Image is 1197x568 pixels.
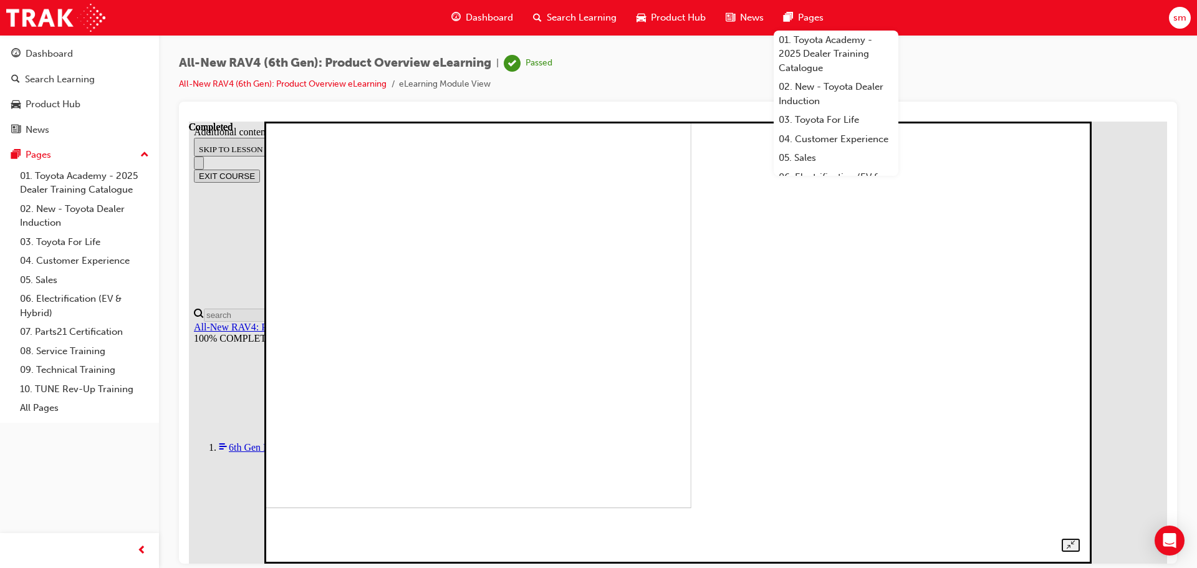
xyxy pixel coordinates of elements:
[547,11,617,25] span: Search Learning
[5,143,154,166] button: Pages
[873,417,891,430] button: Unzoom image
[451,10,461,26] span: guage-icon
[523,5,627,31] a: search-iconSearch Learning
[5,42,154,65] a: Dashboard
[11,49,21,60] span: guage-icon
[651,11,706,25] span: Product Hub
[5,68,154,91] a: Search Learning
[11,150,21,161] span: pages-icon
[466,11,513,25] span: Dashboard
[25,72,95,87] div: Search Learning
[15,271,154,290] a: 05. Sales
[774,130,898,149] a: 04. Customer Experience
[726,10,735,26] span: news-icon
[526,57,552,69] div: Passed
[15,166,154,200] a: 01. Toyota Academy - 2025 Dealer Training Catalogue
[26,97,80,112] div: Product Hub
[15,360,154,380] a: 09. Technical Training
[15,200,154,233] a: 02. New - Toyota Dealer Induction
[774,148,898,168] a: 05. Sales
[15,342,154,361] a: 08. Service Training
[774,110,898,130] a: 03. Toyota For Life
[774,168,898,201] a: 06. Electrification (EV & Hybrid)
[137,543,147,559] span: prev-icon
[496,56,499,70] span: |
[179,79,387,89] a: All-New RAV4 (6th Gen): Product Overview eLearning
[740,11,764,25] span: News
[15,398,154,418] a: All Pages
[1173,11,1186,25] span: sm
[399,77,491,92] li: eLearning Module View
[5,40,154,143] button: DashboardSearch LearningProduct HubNews
[504,55,521,72] span: learningRecordVerb_PASS-icon
[774,77,898,110] a: 02. New - Toyota Dealer Induction
[627,5,716,31] a: car-iconProduct Hub
[798,11,824,25] span: Pages
[784,10,793,26] span: pages-icon
[11,125,21,136] span: news-icon
[15,233,154,252] a: 03. Toyota For Life
[441,5,523,31] a: guage-iconDashboard
[11,99,21,110] span: car-icon
[637,10,646,26] span: car-icon
[533,10,542,26] span: search-icon
[11,74,20,85] span: search-icon
[15,380,154,399] a: 10. TUNE Rev-Up Training
[6,4,105,32] img: Trak
[1155,526,1185,556] div: Open Intercom Messenger
[26,123,49,137] div: News
[5,118,154,142] a: News
[1169,7,1191,29] button: sm
[15,322,154,342] a: 07. Parts21 Certification
[15,251,154,271] a: 04. Customer Experience
[716,5,774,31] a: news-iconNews
[15,289,154,322] a: 06. Electrification (EV & Hybrid)
[5,93,154,116] a: Product Hub
[774,31,898,78] a: 01. Toyota Academy - 2025 Dealer Training Catalogue
[26,47,73,61] div: Dashboard
[140,147,149,163] span: up-icon
[774,5,834,31] a: pages-iconPages
[179,56,491,70] span: All-New RAV4 (6th Gen): Product Overview eLearning
[26,148,51,162] div: Pages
